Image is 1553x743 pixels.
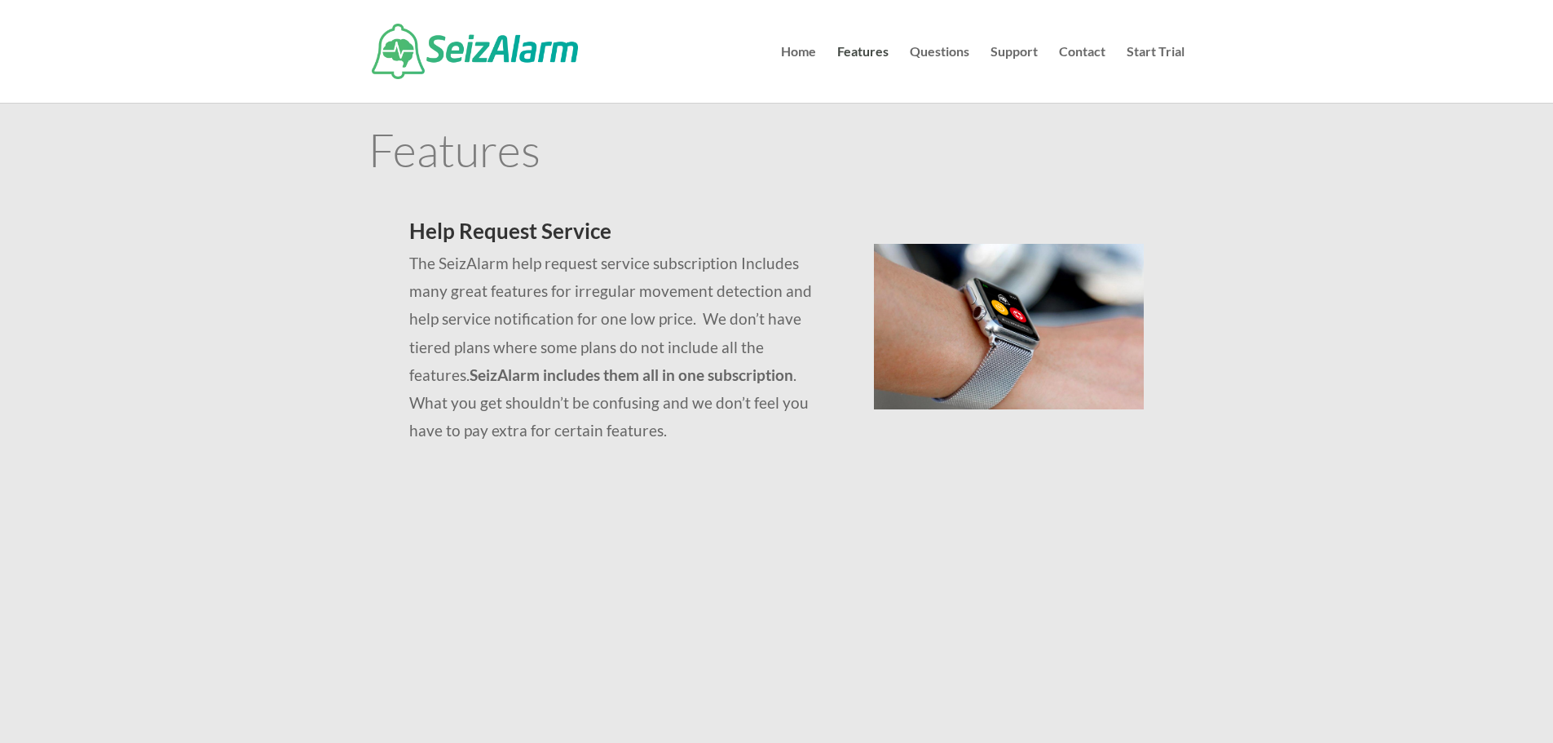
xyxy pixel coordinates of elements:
[781,46,816,103] a: Home
[470,365,793,384] strong: SeizAlarm includes them all in one subscription
[1127,46,1185,103] a: Start Trial
[409,220,834,250] h2: Help Request Service
[910,46,969,103] a: Questions
[368,126,1185,180] h1: Features
[874,244,1144,409] img: seizalarm-on-wrist
[990,46,1038,103] a: Support
[837,46,889,103] a: Features
[372,24,578,79] img: SeizAlarm
[1059,46,1105,103] a: Contact
[409,250,834,444] p: The SeizAlarm help request service subscription Includes many great features for irregular moveme...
